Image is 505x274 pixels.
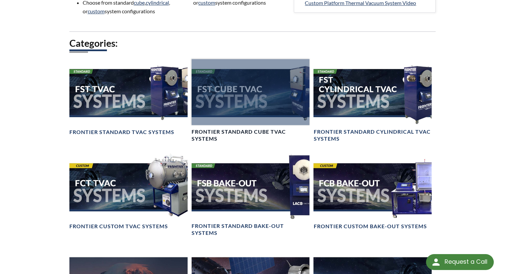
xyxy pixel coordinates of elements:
[444,254,487,269] div: Request a Call
[313,59,432,143] a: FST Cylindrical TVAC Systems headerFrontier Standard Cylindrical TVAC Systems
[192,153,310,237] a: FSB Bake-Out Systems headerFrontier Standard Bake-Out Systems
[313,223,427,230] h4: Frontier Custom Bake-Out Systems
[192,128,310,142] h4: Frontier Standard Cube TVAC Systems
[313,128,432,142] h4: Frontier Standard Cylindrical TVAC Systems
[69,37,436,49] h2: Categories:
[431,257,441,267] img: round button
[69,223,168,230] h4: Frontier Custom TVAC Systems
[69,129,174,136] h4: Frontier Standard TVAC Systems
[88,8,105,14] a: custom
[313,153,432,230] a: FCB Bake-Out Systems headerFrontier Custom Bake-Out Systems
[192,59,310,143] a: FST Cube TVAC Systems headerFrontier Standard Cube TVAC Systems
[426,254,494,270] div: Request a Call
[192,223,310,237] h4: Frontier Standard Bake-Out Systems
[69,59,188,136] a: FST TVAC Systems headerFrontier Standard TVAC Systems
[69,153,188,230] a: FCT TVAC Systems headerFrontier Custom TVAC Systems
